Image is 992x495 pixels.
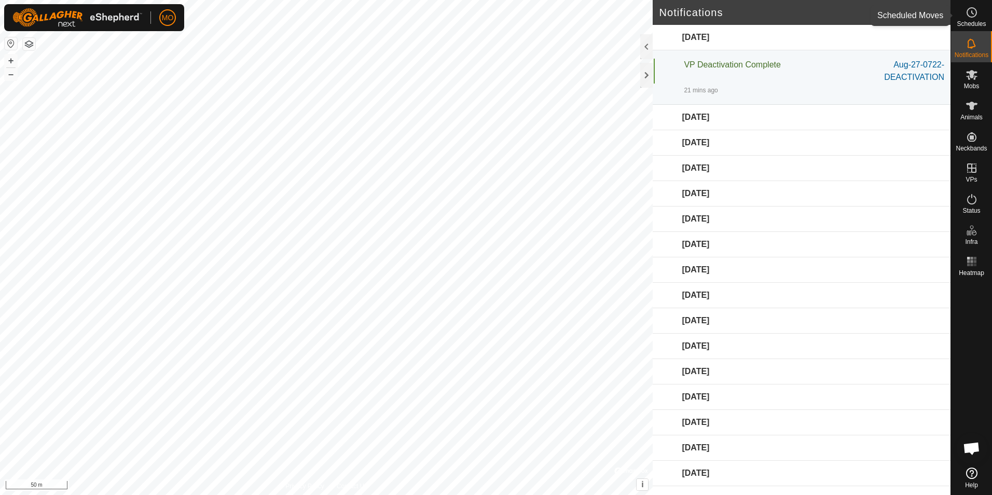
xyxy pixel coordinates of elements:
[653,130,950,156] div: [DATE]
[653,461,950,486] div: [DATE]
[653,359,950,384] div: [DATE]
[659,6,928,19] h2: Notifications
[653,181,950,207] div: [DATE]
[5,68,17,80] button: –
[653,410,950,435] div: [DATE]
[653,283,950,308] div: [DATE]
[653,257,950,283] div: [DATE]
[641,480,643,489] span: i
[965,482,978,488] span: Help
[965,239,977,245] span: Infra
[285,482,324,491] a: Privacy Policy
[960,114,983,120] span: Animals
[653,232,950,257] div: [DATE]
[653,334,950,359] div: [DATE]
[684,60,780,69] span: VP Deactivation Complete
[12,8,142,27] img: Gallagher Logo
[840,59,944,84] div: Aug-27-0722-DEACTIVATION
[653,435,950,461] div: [DATE]
[955,52,988,58] span: Notifications
[23,38,35,50] button: Map Layers
[653,207,950,232] div: [DATE]
[653,308,950,334] div: [DATE]
[5,54,17,67] button: +
[653,384,950,410] div: [DATE]
[951,463,992,492] a: Help
[162,12,174,23] span: MO
[653,25,950,50] div: [DATE]
[956,433,987,464] a: Open chat
[337,482,367,491] a: Contact Us
[5,37,17,50] button: Reset Map
[964,83,979,89] span: Mobs
[957,21,986,27] span: Schedules
[959,270,984,276] span: Heatmap
[653,156,950,181] div: [DATE]
[962,208,980,214] span: Status
[653,105,950,130] div: [DATE]
[684,86,718,95] div: 21 mins ago
[956,145,987,152] span: Neckbands
[637,479,648,490] button: i
[966,176,977,183] span: VPs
